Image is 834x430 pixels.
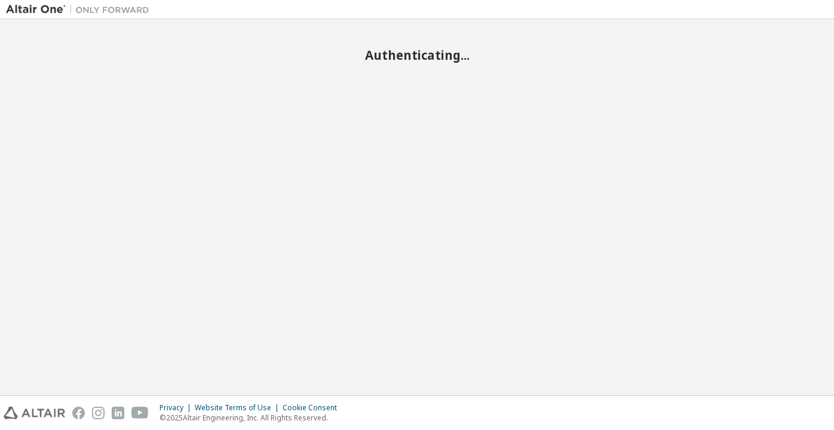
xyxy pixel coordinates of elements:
img: Altair One [6,4,155,16]
img: altair_logo.svg [4,407,65,419]
img: facebook.svg [72,407,85,419]
img: youtube.svg [131,407,149,419]
img: linkedin.svg [112,407,124,419]
div: Privacy [160,403,195,413]
div: Cookie Consent [283,403,344,413]
h2: Authenticating... [6,47,828,63]
img: instagram.svg [92,407,105,419]
div: Website Terms of Use [195,403,283,413]
p: © 2025 Altair Engineering, Inc. All Rights Reserved. [160,413,344,423]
